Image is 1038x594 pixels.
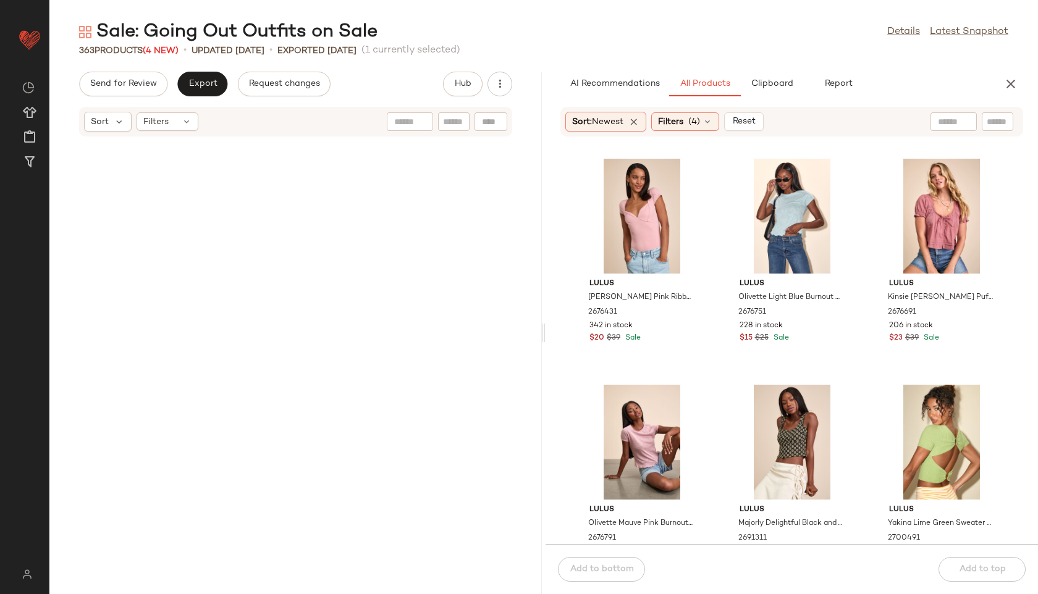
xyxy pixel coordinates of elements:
img: 2676691_01_hero_2025-06-23.jpg [879,159,1004,274]
span: Clipboard [750,79,793,89]
img: svg%3e [79,26,91,38]
span: • [269,43,272,58]
span: Filters [658,115,683,128]
span: Lulus [589,504,694,516]
span: [PERSON_NAME] Pink Ribbed Knit Short Sleeve Bodysuit [588,292,693,303]
p: Exported [DATE] [277,44,357,57]
span: • [184,43,187,58]
span: Majorly Delightful Black and Yellow Floral Textured Tank Top [738,518,843,529]
img: svg%3e [15,569,39,579]
span: Export [188,79,217,89]
span: 363 [79,46,95,56]
span: Filters [143,115,169,128]
span: Sale [623,334,641,342]
img: 2676791_01_hero_2025-06-25.jpg [580,385,704,500]
p: updated [DATE] [192,44,264,57]
span: 2700491 [888,533,920,544]
span: $39 [607,333,620,344]
button: Send for Review [79,72,167,96]
span: $15 [740,333,753,344]
span: 2676691 [888,307,916,318]
span: Sort [91,115,109,128]
img: 2676431_01_hero_2025-06-30.jpg [580,159,704,274]
span: (1 currently selected) [361,43,460,58]
span: AI Recommendations [570,79,660,89]
div: Sale: Going Out Outfits on Sale [79,20,378,44]
a: Details [887,25,920,40]
span: Lulus [740,504,845,516]
span: Reset [732,117,755,127]
span: $20 [589,333,604,344]
span: $23 [889,333,903,344]
button: Hub [443,72,483,96]
span: 206 in stock [889,320,933,332]
div: Products [79,44,179,57]
a: Latest Snapshot [930,25,1008,40]
span: $39 [905,333,919,344]
img: 2691311_01_hero_2025-06-25.jpg [730,385,854,500]
span: 2691311 [738,533,767,544]
span: Lulus [889,278,994,290]
span: 2676791 [588,533,616,544]
span: Olivette Light Blue Burnout Lettuce Edge Baby Tee [738,292,843,303]
span: Lulus [889,504,994,516]
span: Sale [921,334,939,342]
img: svg%3e [22,82,35,94]
button: Request changes [238,72,331,96]
img: heart_red.DM2ytmEG.svg [17,27,42,52]
span: Sale [771,334,789,342]
span: All Products [680,79,730,89]
span: Olivette Mauve Pink Burnout Lettuce Edge Baby Tee [588,518,693,529]
span: Lulus [740,278,845,290]
img: 2700491_01_hero_2025-06-23.jpg [879,385,1004,500]
span: 2676751 [738,307,766,318]
button: Export [177,72,227,96]
span: Newest [592,117,623,127]
span: (4) [688,115,700,128]
span: Request changes [248,79,320,89]
span: Lulus [589,278,694,290]
span: 342 in stock [589,320,633,332]
img: 2676751_01_hero_2025-06-26.jpg [730,159,854,274]
span: 2676431 [588,307,617,318]
span: 228 in stock [740,320,783,332]
span: $25 [755,333,769,344]
span: Yakina Lime Green Sweater Knit Cutout Crop Top [888,518,993,529]
span: Report [824,79,853,89]
button: Reset [724,112,764,131]
span: Send for Review [90,79,157,89]
span: Kinsie [PERSON_NAME] Puff Sleeve Button-Front Top [888,292,993,303]
span: (4 New) [143,46,179,56]
span: Hub [454,79,471,89]
span: Sort: [572,115,623,128]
